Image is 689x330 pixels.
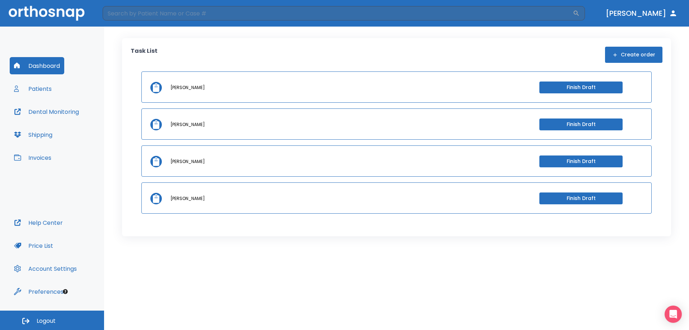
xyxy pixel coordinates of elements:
button: Finish Draft [539,118,623,130]
button: Invoices [10,149,56,166]
p: [PERSON_NAME] [170,158,205,165]
button: Finish Draft [539,192,623,204]
span: Logout [37,317,56,325]
button: Shipping [10,126,57,143]
button: Finish Draft [539,82,623,93]
button: Dashboard [10,57,64,74]
p: [PERSON_NAME] [170,121,205,128]
button: Create order [605,47,662,63]
button: Preferences [10,283,68,300]
button: [PERSON_NAME] [603,7,680,20]
p: [PERSON_NAME] [170,195,205,202]
p: [PERSON_NAME] [170,84,205,91]
div: Open Intercom Messenger [665,306,682,323]
button: Price List [10,237,57,254]
div: Tooltip anchor [62,288,69,295]
img: Orthosnap [9,6,85,20]
button: Patients [10,80,56,97]
button: Finish Draft [539,155,623,167]
input: Search by Patient Name or Case # [103,6,573,20]
p: Task List [131,47,158,63]
button: Account Settings [10,260,81,277]
button: Dental Monitoring [10,103,83,120]
button: Help Center [10,214,67,231]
